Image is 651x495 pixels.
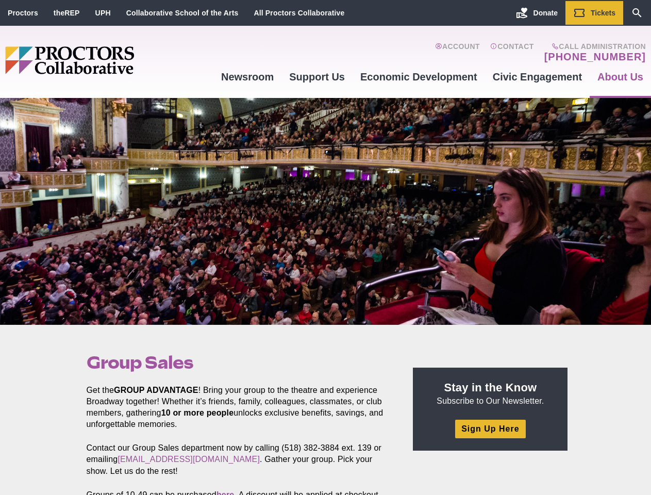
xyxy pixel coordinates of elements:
[590,63,651,91] a: About Us
[87,353,390,372] h1: Group Sales
[54,9,80,17] a: theREP
[126,9,239,17] a: Collaborative School of the Arts
[508,1,565,25] a: Donate
[591,9,615,17] span: Tickets
[254,9,344,17] a: All Proctors Collaborative
[161,408,234,417] strong: 10 or more people
[485,63,590,91] a: Civic Engagement
[541,42,646,51] span: Call Administration
[544,51,646,63] a: [PHONE_NUMBER]
[87,385,390,430] p: Get the ! Bring your group to the theatre and experience Broadway together! Whether it’s friends,...
[623,1,651,25] a: Search
[490,42,534,63] a: Contact
[565,1,623,25] a: Tickets
[353,63,485,91] a: Economic Development
[533,9,558,17] span: Donate
[435,42,480,63] a: Account
[87,442,390,476] p: Contact our Group Sales department now by calling (518) 382-3884 ext. 139 or emailing . Gather yo...
[8,9,38,17] a: Proctors
[114,386,198,394] strong: GROUP ADVANTAGE
[95,9,111,17] a: UPH
[5,46,213,74] img: Proctors logo
[213,63,281,91] a: Newsroom
[425,380,555,407] p: Subscribe to Our Newsletter.
[118,455,260,464] a: [EMAIL_ADDRESS][DOMAIN_NAME]
[444,381,537,394] strong: Stay in the Know
[281,63,353,91] a: Support Us
[455,420,525,438] a: Sign Up Here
